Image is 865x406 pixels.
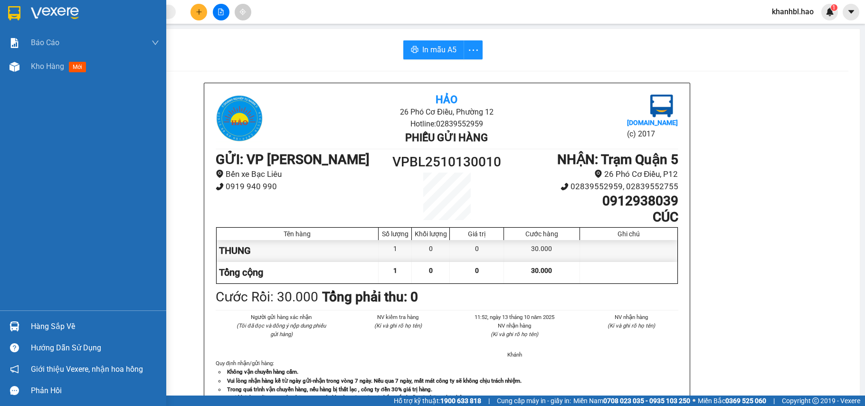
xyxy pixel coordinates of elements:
i: (Tôi đã đọc và đồng ý nộp dung phiếu gửi hàng) [237,322,326,338]
sup: 1 [831,4,837,11]
li: (c) 2017 [627,128,678,140]
strong: Không vận chuyển hàng cấm. [227,368,298,375]
div: 30.000 [504,240,580,261]
span: In mẫu A5 [422,44,456,56]
span: Hỗ trợ kỹ thuật: [394,396,481,406]
li: NV nhận hàng [468,321,562,330]
i: (Kí và ghi rõ họ tên) [608,322,655,329]
div: 1 [379,240,412,261]
div: Khối lượng [414,230,447,238]
span: Báo cáo [31,37,59,48]
span: | [488,396,490,406]
strong: 1900 633 818 [440,397,481,405]
b: Hảo [436,94,457,106]
li: 11:52, ngày 13 tháng 10 năm 2025 [468,313,562,321]
span: printer [411,46,418,55]
span: message [10,386,19,395]
div: Cước Rồi : 30.000 [216,287,318,308]
i: (Kí và ghi rõ họ tên) [374,322,422,329]
button: more [464,40,483,59]
div: Tên hàng [219,230,376,238]
span: mới [69,62,86,72]
li: Bến xe Bạc Liêu [216,168,389,181]
button: caret-down [843,4,859,20]
span: ⚪️ [693,399,695,403]
li: NV nhận hàng [584,313,678,321]
strong: 0708 023 035 - 0935 103 250 [603,397,690,405]
span: notification [10,365,19,374]
span: 1 [393,267,397,274]
strong: Quý khách vui lòng xem lại thông tin trước khi rời quầy. Nếu có thắc mắc hoặc cần hỗ trợ liên hệ ... [227,395,500,401]
span: more [464,44,482,56]
span: Giới thiệu Vexere, nhận hoa hồng [31,363,143,375]
span: khanhbl.hao [764,6,821,18]
span: environment [594,170,602,178]
span: down [152,39,159,47]
b: [DOMAIN_NAME] [627,119,678,126]
div: Số lượng [381,230,409,238]
strong: Vui lòng nhận hàng kể từ ngày gửi-nhận trong vòng 7 ngày. Nếu qua 7 ngày, mất mát công ty sẽ khôn... [227,377,522,384]
li: Hotline: 02839552959 [293,118,601,130]
div: Hướng dẫn sử dụng [31,341,159,355]
img: logo.jpg [216,95,263,142]
img: logo-vxr [8,6,20,20]
li: 02839552959, 02839552755 [504,180,678,193]
span: Miền Nam [573,396,690,406]
span: Miền Bắc [698,396,766,406]
li: 0919 940 990 [216,180,389,193]
li: 26 Phó Cơ Điều, P12 [504,168,678,181]
div: THUNG [217,240,379,261]
span: file-add [218,9,224,15]
h1: 0912938039 [504,193,678,209]
strong: 0369 525 060 [725,397,766,405]
button: aim [235,4,251,20]
span: phone [216,183,224,191]
b: Tổng phải thu: 0 [322,289,418,305]
span: aim [239,9,246,15]
span: environment [216,170,224,178]
div: Quy định nhận/gửi hàng : [216,359,678,402]
span: 0 [475,267,479,274]
span: phone [561,183,569,191]
div: Giá trị [452,230,501,238]
span: question-circle [10,343,19,352]
div: 0 [412,240,450,261]
b: Phiếu gửi hàng [405,132,488,144]
img: solution-icon [10,38,19,48]
i: (Kí và ghi rõ họ tên) [491,331,538,338]
button: file-add [213,4,229,20]
li: NV kiểm tra hàng [351,313,445,321]
b: NHẬN : Trạm Quận 5 [557,152,678,167]
span: caret-down [847,8,855,16]
div: Phản hồi [31,384,159,398]
div: Cước hàng [506,230,577,238]
div: 0 [450,240,504,261]
img: logo.jpg [650,95,673,117]
div: Hàng sắp về [31,319,159,334]
span: plus [196,9,202,15]
span: | [773,396,775,406]
span: 0 [429,267,433,274]
span: 1 [832,4,836,11]
button: printerIn mẫu A5 [403,40,464,59]
h1: VPBL2510130010 [389,152,505,173]
span: Cung cấp máy in - giấy in: [497,396,571,406]
span: copyright [812,397,819,404]
li: Khánh [468,350,562,359]
button: plus [190,4,207,20]
li: 26 Phó Cơ Điều, Phường 12 [293,106,601,118]
h1: CÚC [504,209,678,225]
span: Tổng cộng [219,267,263,278]
img: warehouse-icon [10,62,19,72]
div: Ghi chú [582,230,675,238]
strong: Trong quá trình vận chuyển hàng, nếu hàng bị thất lạc , công ty đền 30% giá trị hàng. [227,386,432,393]
span: Kho hàng [31,62,64,71]
img: warehouse-icon [10,321,19,331]
span: 30.000 [531,267,552,274]
li: Người gửi hàng xác nhận [235,313,329,321]
img: icon-new-feature [826,8,834,16]
b: GỬI : VP [PERSON_NAME] [216,152,370,167]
